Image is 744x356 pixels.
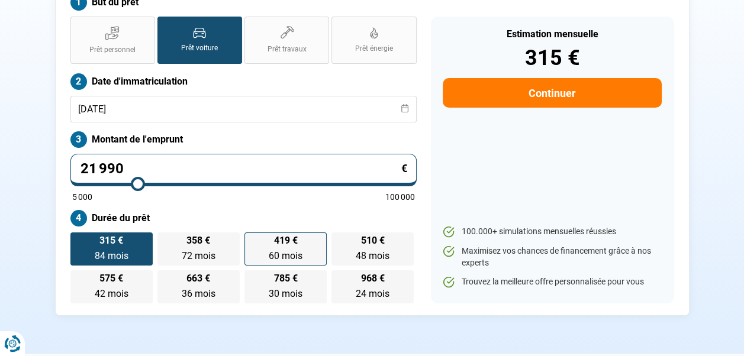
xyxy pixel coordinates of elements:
span: Prêt voiture [181,43,218,53]
span: Prêt énergie [355,44,393,54]
li: Maximisez vos chances de financement grâce à nos experts [443,245,661,268]
span: 419 € [274,236,298,245]
span: 575 € [99,274,123,283]
span: 42 mois [95,288,128,299]
span: 663 € [186,274,210,283]
span: 100 000 [385,193,415,201]
span: 60 mois [269,250,302,261]
span: 72 mois [182,250,215,261]
span: 510 € [361,236,385,245]
label: Date d'immatriculation [70,73,417,90]
span: Prêt personnel [89,45,136,55]
span: 30 mois [269,288,302,299]
button: Continuer [443,78,661,108]
li: Trouvez la meilleure offre personnalisée pour vous [443,276,661,288]
span: 968 € [361,274,385,283]
label: Montant de l'emprunt [70,131,417,148]
span: 84 mois [95,250,128,261]
span: 24 mois [356,288,389,299]
span: 48 mois [356,250,389,261]
div: 315 € [443,47,661,69]
input: jj/mm/aaaa [70,96,417,122]
li: 100.000+ simulations mensuelles réussies [443,226,661,238]
span: 36 mois [182,288,215,299]
span: 358 € [186,236,210,245]
span: 785 € [274,274,298,283]
span: € [401,163,407,174]
span: Prêt travaux [268,44,307,54]
span: 315 € [99,236,123,245]
span: 5 000 [72,193,92,201]
div: Estimation mensuelle [443,30,661,39]
label: Durée du prêt [70,210,417,226]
